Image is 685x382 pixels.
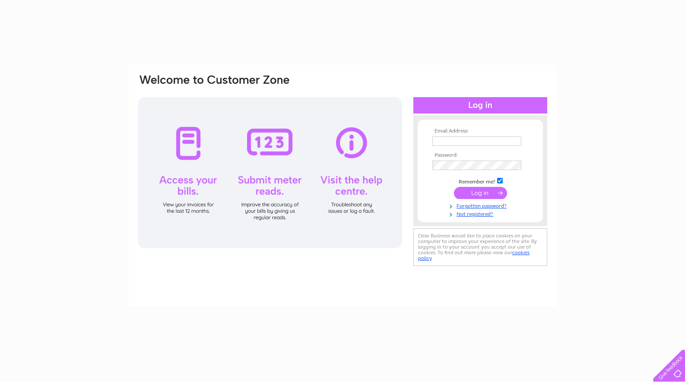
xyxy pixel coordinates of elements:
div: Clear Business would like to place cookies on your computer to improve your experience of the sit... [413,228,547,266]
th: Email Address: [430,128,530,134]
a: cookies policy [418,249,530,261]
a: Forgotten password? [432,201,530,209]
td: Remember me? [430,177,530,185]
th: Password: [430,152,530,158]
a: Not registered? [432,209,530,218]
input: Submit [454,187,507,199]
